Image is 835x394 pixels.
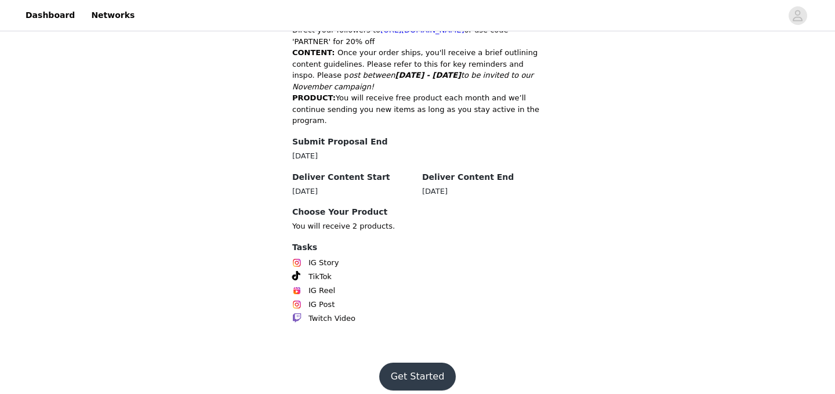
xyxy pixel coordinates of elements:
p: You will receive 2 products. [292,221,543,232]
div: [DATE] [422,186,543,197]
div: avatar [792,6,803,25]
em: ost between to be invited to our November campaign! [292,71,533,91]
h4: Deliver Content Start [292,171,413,183]
a: Networks [84,2,141,28]
span: TikTok [308,271,332,283]
a: Dashboard [19,2,82,28]
h4: Tasks [292,241,543,254]
li: Direct your followers to or use code 'PARTNER' for 20% off [292,24,543,47]
div: [DATE] [292,150,413,162]
button: Get Started [379,363,456,391]
strong: PRODUCT: [292,93,336,102]
span: Twitch Video [308,313,355,324]
img: Instagram Reels Icon [292,286,302,295]
strong: [DATE] - [DATE] [395,71,461,79]
img: Instagram Icon [292,258,302,268]
h4: Submit Proposal End [292,136,413,148]
span: IG Story [308,257,339,269]
p: You will receive free product each month and we’ll continue sending you new items as long as you ... [292,92,543,126]
h4: Deliver Content End [422,171,543,183]
span: IG Post [308,299,335,310]
img: Instagram Icon [292,300,302,309]
span: IG Reel [308,285,335,297]
h4: Choose Your Product [292,206,543,218]
div: [DATE] [292,186,413,197]
p: Once your order ships, you'll receive a brief outlining content guidelines. Please refer to this ... [292,47,543,92]
strong: CONTENT: [292,48,335,57]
